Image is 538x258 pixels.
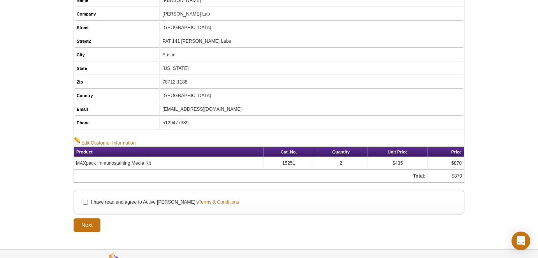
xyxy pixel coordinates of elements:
[74,147,264,157] th: Product
[314,147,368,157] th: Quantity
[160,103,463,116] td: [EMAIL_ADDRESS][DOMAIN_NAME]
[368,147,428,157] th: Unit Price
[160,62,463,75] td: [US_STATE]
[74,218,100,232] input: Next
[160,76,463,89] td: 78712-1188
[264,147,314,157] th: Cat. No.
[160,49,463,61] td: Austin
[264,157,314,170] td: 15251
[160,89,463,102] td: [GEOGRAPHIC_DATA]
[77,119,157,126] h5: Phone
[77,38,157,45] h5: Street2
[74,137,135,146] a: Edit Customer Information
[512,232,530,250] div: Open Intercom Messenger
[413,173,425,179] strong: Total:
[314,157,368,170] td: 2
[428,170,464,183] td: $870
[74,157,264,170] td: MAXpack Immunostaining Media Kit
[77,65,157,72] h5: State
[77,51,157,58] h5: City
[160,8,463,21] td: [PERSON_NAME] Lab
[160,21,463,34] td: [GEOGRAPHIC_DATA]
[77,78,157,85] h5: Zip
[90,199,239,206] label: I have read and agree to Active [PERSON_NAME]'s
[77,10,157,17] h5: Company
[368,157,428,170] td: $435
[77,24,157,31] h5: Street
[160,117,463,129] td: 5129477389
[77,106,157,113] h5: Email
[160,35,463,48] td: PAT 141 [PERSON_NAME] Labs
[74,137,81,145] img: Edit
[199,199,239,206] a: Terms & Conditions
[77,92,157,99] h5: Country
[428,157,464,170] td: $870
[428,147,464,157] th: Price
